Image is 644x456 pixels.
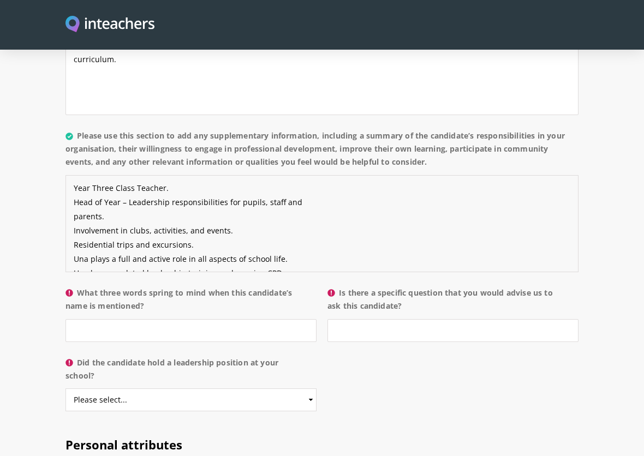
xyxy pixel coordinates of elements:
label: What three words spring to mind when this candidate’s name is mentioned? [65,286,317,319]
img: Inteachers [65,16,154,34]
a: Visit this site's homepage [65,16,154,34]
label: Please use this section to add any supplementary information, including a summary of the candidat... [65,129,579,175]
span: Personal attributes [65,436,182,453]
label: Is there a specific question that you would advise us to ask this candidate? [327,286,579,319]
label: Did the candidate hold a leadership position at your school? [65,356,317,389]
